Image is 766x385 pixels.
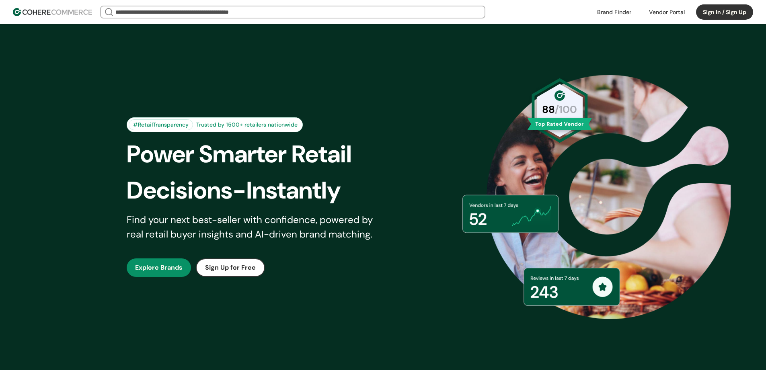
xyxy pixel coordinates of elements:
div: Trusted by 1500+ retailers nationwide [193,121,301,129]
button: Sign Up for Free [196,258,265,277]
button: Explore Brands [127,258,191,277]
div: Decisions-Instantly [127,172,397,209]
button: Sign In / Sign Up [696,4,753,20]
div: #RetailTransparency [129,119,193,130]
div: Find your next best-seller with confidence, powered by real retail buyer insights and AI-driven b... [127,213,383,242]
img: Cohere Logo [13,8,92,16]
div: Power Smarter Retail [127,136,397,172]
